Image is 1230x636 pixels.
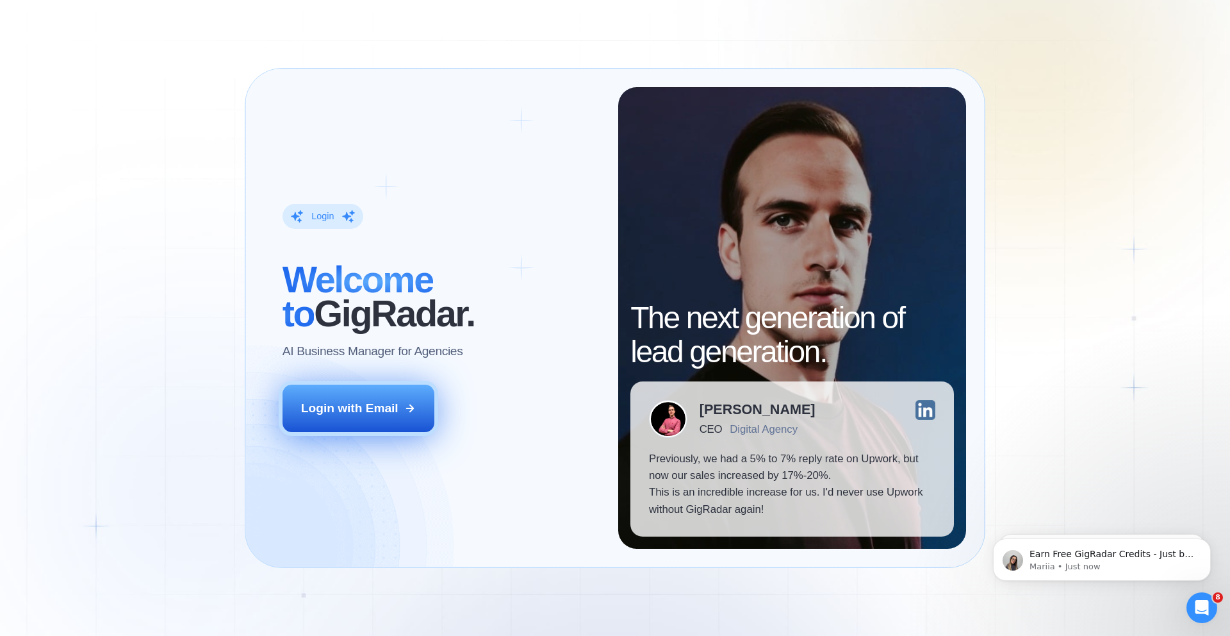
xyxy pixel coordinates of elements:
[630,301,954,369] h2: The next generation of lead generation.
[1213,592,1223,603] span: 8
[283,385,435,432] button: Login with Email
[700,423,722,435] div: CEO
[730,423,798,435] div: Digital Agency
[700,403,816,417] div: [PERSON_NAME]
[283,343,463,360] p: AI Business Manager for Agencies
[283,263,600,331] h2: ‍ GigRadar.
[1186,592,1217,623] iframe: Intercom live chat
[283,259,433,334] span: Welcome to
[974,512,1230,601] iframe: Intercom notifications message
[301,400,398,417] div: Login with Email
[311,210,334,222] div: Login
[649,451,935,519] p: Previously, we had a 5% to 7% reply rate on Upwork, but now our sales increased by 17%-20%. This ...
